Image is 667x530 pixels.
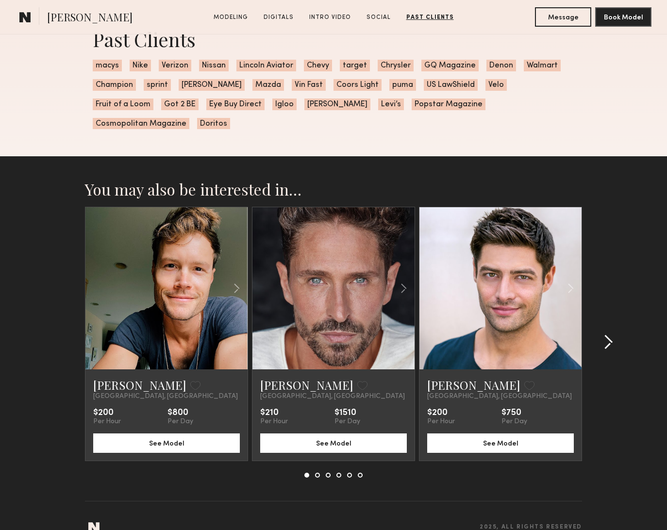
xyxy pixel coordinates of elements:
[130,60,151,71] span: Nike
[93,408,121,418] div: $200
[179,79,245,91] span: [PERSON_NAME]
[378,60,414,71] span: Chrysler
[595,7,651,27] button: Book Model
[93,26,574,52] div: Past Clients
[427,408,455,418] div: $200
[501,418,527,426] div: Per Day
[167,408,193,418] div: $800
[93,377,186,393] a: [PERSON_NAME]
[260,377,353,393] a: [PERSON_NAME]
[378,99,404,110] span: Levi’s
[304,60,332,71] span: Chevy
[305,13,355,22] a: Intro Video
[260,418,288,426] div: Per Hour
[501,408,527,418] div: $750
[260,408,288,418] div: $210
[427,418,455,426] div: Per Hour
[595,13,651,21] a: Book Model
[47,10,133,27] span: [PERSON_NAME]
[93,118,189,130] span: Cosmopolitan Magazine
[389,79,416,91] span: puma
[524,60,561,71] span: Walmart
[272,99,297,110] span: Igloo
[93,433,240,453] button: See Model
[427,439,574,447] a: See Model
[93,418,121,426] div: Per Hour
[402,13,458,22] a: Past Clients
[334,408,360,418] div: $1510
[260,433,407,453] button: See Model
[206,99,265,110] span: Eye Buy Direct
[210,13,252,22] a: Modeling
[167,418,193,426] div: Per Day
[236,60,296,71] span: Lincoln Aviator
[535,7,591,27] button: Message
[304,99,370,110] span: [PERSON_NAME]
[159,60,191,71] span: Verizon
[93,439,240,447] a: See Model
[260,13,298,22] a: Digitals
[199,60,229,71] span: Nissan
[427,377,520,393] a: [PERSON_NAME]
[161,99,199,110] span: Got 2 BE
[260,393,405,400] span: [GEOGRAPHIC_DATA], [GEOGRAPHIC_DATA]
[334,418,360,426] div: Per Day
[427,433,574,453] button: See Model
[93,99,153,110] span: Fruit of a Loom
[427,393,572,400] span: [GEOGRAPHIC_DATA], [GEOGRAPHIC_DATA]
[144,79,171,91] span: sprint
[93,79,136,91] span: Champion
[424,79,478,91] span: US LawShield
[252,79,284,91] span: Mazda
[292,79,326,91] span: Vin Fast
[485,79,507,91] span: Velo
[421,60,479,71] span: GQ Magazine
[340,60,370,71] span: target
[412,99,485,110] span: Popstar Magazine
[85,180,582,199] h2: You may also be interested in…
[93,60,122,71] span: macys
[363,13,395,22] a: Social
[93,393,238,400] span: [GEOGRAPHIC_DATA], [GEOGRAPHIC_DATA]
[486,60,516,71] span: Denon
[197,118,230,130] span: Doritos
[260,439,407,447] a: See Model
[333,79,382,91] span: Coors Light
